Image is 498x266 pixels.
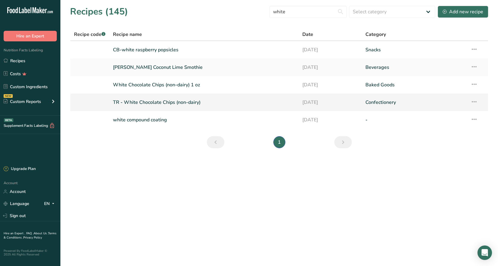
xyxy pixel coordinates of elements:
a: Language [4,198,29,209]
a: CB-white raspberry popsicles [113,43,295,56]
a: FAQ . [26,231,34,236]
a: [DATE] [302,79,358,91]
div: Powered By FoodLabelMaker © 2025 All Rights Reserved [4,249,57,256]
a: Baked Goods [365,79,463,91]
a: Previous page [207,136,224,148]
div: Upgrade Plan [4,166,36,172]
a: Privacy Policy [23,236,42,240]
input: Search for recipe [269,6,347,18]
div: Custom Reports [4,98,41,105]
a: [DATE] [302,114,358,126]
a: Hire an Expert . [4,231,25,236]
a: Terms & Conditions . [4,231,56,240]
div: NEW [4,94,13,98]
span: Recipe code [74,31,105,38]
button: Add new recipe [438,6,488,18]
a: Next page [334,136,352,148]
a: [DATE] [302,96,358,109]
span: Date [302,31,313,38]
a: Confectionery [365,96,463,109]
button: Hire an Expert [4,31,57,41]
span: Category [365,31,386,38]
a: - [365,114,463,126]
div: BETA [4,118,13,122]
div: Open Intercom Messenger [477,245,492,260]
div: Add new recipe [443,8,483,15]
a: TR - White Chocolate Chips (non-dairy) [113,96,295,109]
a: [DATE] [302,61,358,74]
span: Recipe name [113,31,142,38]
h1: Recipes (145) [70,5,128,18]
a: Snacks [365,43,463,56]
div: EN [44,200,57,207]
a: [PERSON_NAME] Coconut Lime Smothie [113,61,295,74]
a: About Us . [34,231,48,236]
a: white compound coating [113,114,295,126]
a: Beverages [365,61,463,74]
a: White Chocolate Chips (non-dairy) 1 oz [113,79,295,91]
a: [DATE] [302,43,358,56]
